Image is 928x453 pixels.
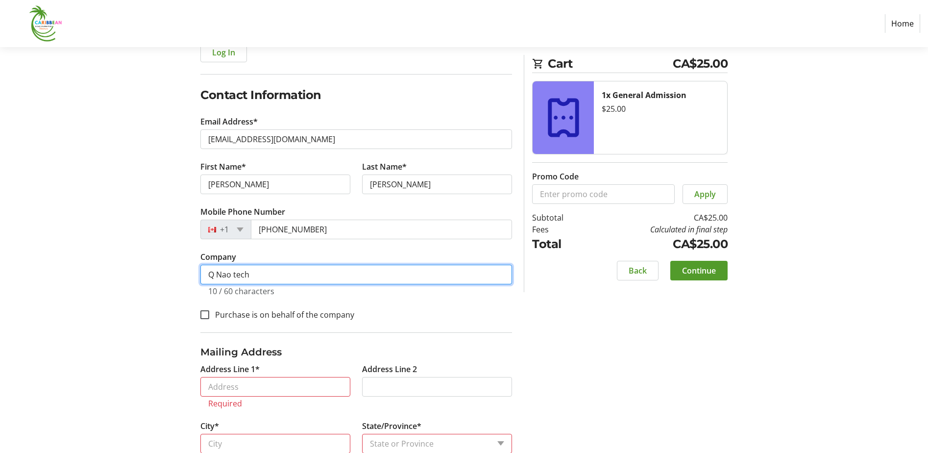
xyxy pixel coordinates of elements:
label: Purchase is on behalf of the company [209,309,354,321]
td: Total [532,235,588,253]
label: First Name* [200,161,246,173]
span: Apply [694,188,716,200]
input: Enter promo code [532,184,675,204]
label: Last Name* [362,161,407,173]
img: Caribbean Cigar Celebration's Logo [8,4,77,43]
input: (506) 234-5678 [251,220,512,239]
button: Back [617,261,659,280]
label: State/Province* [362,420,421,432]
td: Fees [532,224,588,235]
div: $25.00 [602,103,719,115]
td: CA$25.00 [588,235,728,253]
tr-character-limit: 10 / 60 characters [208,286,274,297]
td: CA$25.00 [588,212,728,224]
label: Mobile Phone Number [200,206,285,218]
button: Log In [200,43,247,62]
label: Company [200,251,236,263]
label: Promo Code [532,171,579,182]
label: Address Line 2 [362,363,417,375]
input: Address [200,377,350,397]
td: Calculated in final step [588,224,728,235]
label: City* [200,420,219,432]
span: Continue [682,265,716,277]
span: CA$25.00 [673,55,728,73]
span: Log In [212,47,235,58]
span: Back [629,265,647,277]
label: Address Line 1* [200,363,260,375]
label: Email Address* [200,116,258,127]
h3: Mailing Address [200,345,512,359]
h2: Contact Information [200,86,512,104]
a: Home [885,14,920,33]
td: Subtotal [532,212,588,224]
span: Cart [548,55,673,73]
strong: 1x General Admission [602,90,686,101]
button: Continue [670,261,728,280]
tr-error: Required [208,399,342,408]
button: Apply [683,184,728,204]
